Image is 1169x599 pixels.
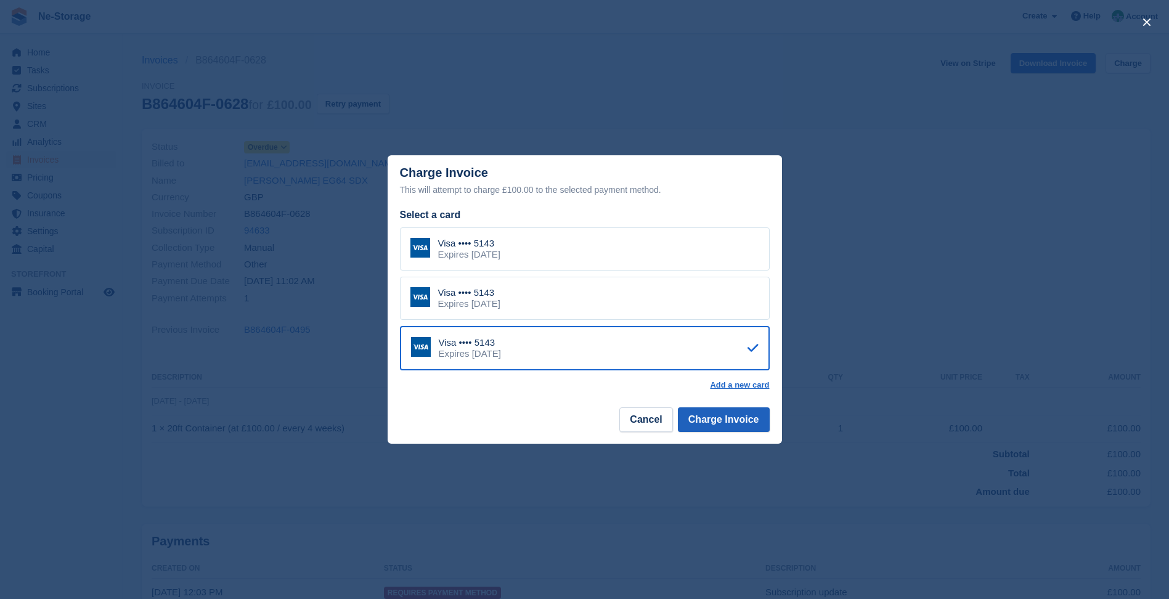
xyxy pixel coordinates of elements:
[678,407,770,432] button: Charge Invoice
[400,166,770,197] div: Charge Invoice
[1137,12,1157,32] button: close
[438,298,500,309] div: Expires [DATE]
[439,337,501,348] div: Visa •••• 5143
[710,380,769,390] a: Add a new card
[411,337,431,357] img: Visa Logo
[438,238,500,249] div: Visa •••• 5143
[438,287,500,298] div: Visa •••• 5143
[439,348,501,359] div: Expires [DATE]
[410,238,430,258] img: Visa Logo
[400,182,770,197] div: This will attempt to charge £100.00 to the selected payment method.
[438,249,500,260] div: Expires [DATE]
[619,407,672,432] button: Cancel
[410,287,430,307] img: Visa Logo
[400,208,770,222] div: Select a card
